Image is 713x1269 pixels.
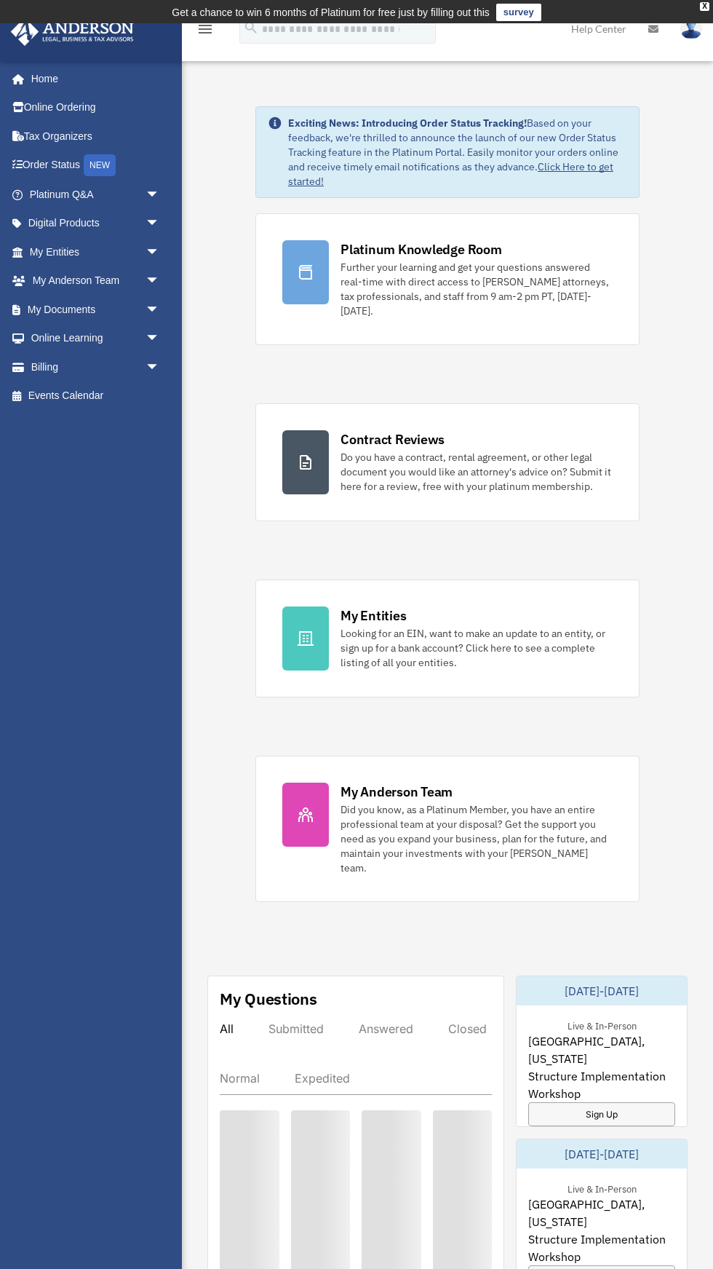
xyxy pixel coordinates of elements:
[10,266,182,296] a: My Anderson Teamarrow_drop_down
[340,260,613,318] div: Further your learning and get your questions answered real-time with direct access to [PERSON_NAM...
[528,1032,675,1067] span: [GEOGRAPHIC_DATA], [US_STATE]
[700,2,709,11] div: close
[340,783,453,801] div: My Anderson Team
[680,18,702,39] img: User Pic
[340,626,613,670] div: Looking for an EIN, want to make an update to an entity, or sign up for a bank account? Click her...
[528,1230,675,1265] span: Structure Implementation Workshop
[517,1139,687,1169] div: [DATE]-[DATE]
[196,25,214,38] a: menu
[255,756,640,902] a: My Anderson Team Did you know, as a Platinum Member, you have an entire professional team at your...
[10,209,182,238] a: Digital Productsarrow_drop_down
[255,213,640,345] a: Platinum Knowledge Room Further your learning and get your questions answered real-time with dire...
[10,93,182,122] a: Online Ordering
[268,1021,324,1036] div: Submitted
[146,180,175,210] span: arrow_drop_down
[517,976,687,1005] div: [DATE]-[DATE]
[10,352,182,382] a: Billingarrow_drop_down
[295,1071,350,1086] div: Expedited
[528,1195,675,1230] span: [GEOGRAPHIC_DATA], [US_STATE]
[146,266,175,296] span: arrow_drop_down
[288,116,627,189] div: Based on your feedback, we're thrilled to announce the launch of our new Order Status Tracking fe...
[288,160,613,188] a: Click Here to get started!
[220,988,317,1010] div: My Questions
[10,324,182,353] a: Online Learningarrow_drop_down
[146,295,175,325] span: arrow_drop_down
[146,237,175,267] span: arrow_drop_down
[255,580,640,697] a: My Entities Looking for an EIN, want to make an update to an entity, or sign up for a bank accoun...
[255,403,640,521] a: Contract Reviews Do you have a contract, rental agreement, or other legal document you would like...
[10,180,182,209] a: Platinum Q&Aarrow_drop_down
[243,20,259,36] i: search
[448,1021,487,1036] div: Closed
[172,4,490,21] div: Get a chance to win 6 months of Platinum for free just by filling out this
[84,154,116,176] div: NEW
[340,430,445,448] div: Contract Reviews
[359,1021,413,1036] div: Answered
[10,151,182,181] a: Order StatusNEW
[10,382,182,411] a: Events Calendar
[10,122,182,151] a: Tax Organizers
[556,1180,648,1195] div: Live & In-Person
[340,606,406,625] div: My Entities
[196,20,214,38] i: menu
[340,450,613,494] div: Do you have a contract, rental agreement, or other legal document you would like an attorney's ad...
[146,324,175,354] span: arrow_drop_down
[146,209,175,239] span: arrow_drop_down
[556,1017,648,1032] div: Live & In-Person
[146,352,175,382] span: arrow_drop_down
[496,4,541,21] a: survey
[528,1102,675,1126] a: Sign Up
[288,116,527,130] strong: Exciting News: Introducing Order Status Tracking!
[220,1021,234,1036] div: All
[10,64,175,93] a: Home
[220,1071,260,1086] div: Normal
[10,237,182,266] a: My Entitiesarrow_drop_down
[10,295,182,324] a: My Documentsarrow_drop_down
[340,240,502,258] div: Platinum Knowledge Room
[340,802,613,875] div: Did you know, as a Platinum Member, you have an entire professional team at your disposal? Get th...
[528,1067,675,1102] span: Structure Implementation Workshop
[7,17,138,46] img: Anderson Advisors Platinum Portal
